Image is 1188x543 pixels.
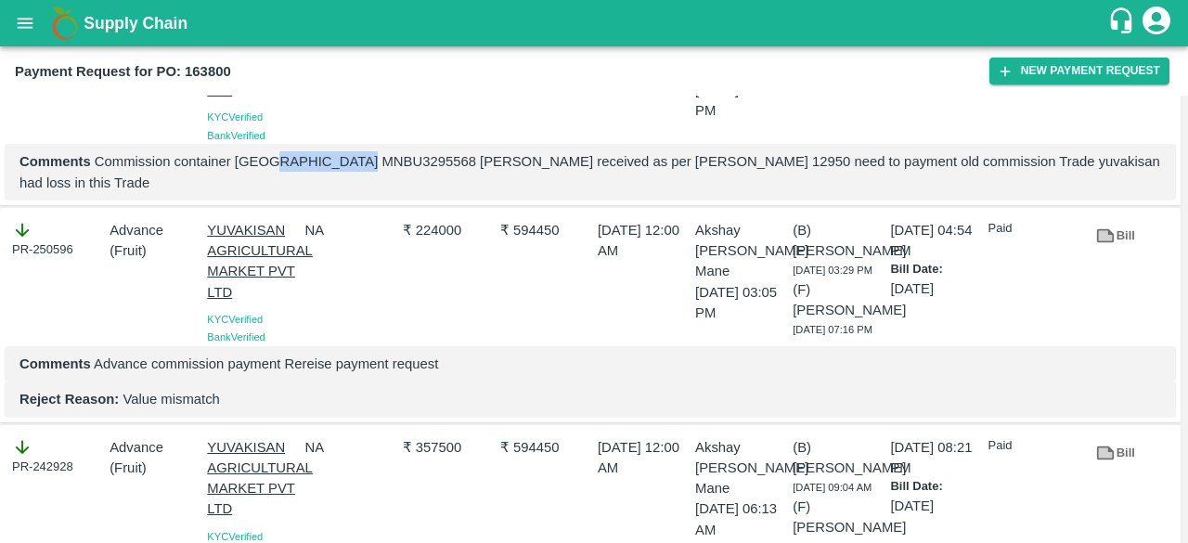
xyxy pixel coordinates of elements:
[207,220,297,303] p: YUVAKISAN AGRICULTURAL MARKET PVT LTD
[598,220,688,262] p: [DATE] 12:00 AM
[84,10,1107,36] a: Supply Chain
[19,392,119,407] b: Reject Reason:
[12,220,102,259] div: PR-250596
[695,437,785,499] p: Akshay [PERSON_NAME] Mane
[1140,4,1173,43] div: account of current user
[695,80,785,122] p: [DATE] 05:21 PM
[695,220,785,282] p: Akshay [PERSON_NAME] Mane
[304,437,394,458] p: NA
[110,220,200,240] p: Advance
[793,324,872,335] span: [DATE] 07:16 PM
[207,314,263,325] span: KYC Verified
[988,220,1078,238] p: Paid
[4,2,46,45] button: open drawer
[793,482,872,493] span: [DATE] 09:04 AM
[695,498,785,540] p: [DATE] 06:13 AM
[207,531,263,542] span: KYC Verified
[110,437,200,458] p: Advance
[110,458,200,478] p: ( Fruit )
[1086,220,1145,252] a: Bill
[890,496,980,516] p: [DATE]
[500,220,590,240] p: ₹ 594450
[989,58,1169,84] button: New Payment Request
[403,220,493,240] p: ₹ 224000
[695,282,785,324] p: [DATE] 03:05 PM
[793,220,883,262] p: (B) [PERSON_NAME]
[12,437,102,476] div: PR-242928
[304,220,394,240] p: NA
[793,265,872,276] span: [DATE] 03:29 PM
[890,278,980,299] p: [DATE]
[207,437,297,520] p: YUVAKISAN AGRICULTURAL MARKET PVT LTD
[793,279,883,321] p: (F) [PERSON_NAME]
[890,437,980,479] p: [DATE] 08:21 PM
[19,356,91,371] b: Comments
[1086,437,1145,470] a: Bill
[598,437,688,479] p: [DATE] 12:00 AM
[84,14,187,32] b: Supply Chain
[890,478,980,496] p: Bill Date:
[403,437,493,458] p: ₹ 357500
[207,331,265,343] span: Bank Verified
[19,389,1161,409] p: Value mismatch
[890,261,980,278] p: Bill Date:
[46,5,84,42] img: logo
[207,111,263,123] span: KYC Verified
[19,354,1161,374] p: Advance commission payment Rereise payment request
[207,130,265,141] span: Bank Verified
[793,497,883,538] p: (F) [PERSON_NAME]
[793,437,883,479] p: (B) [PERSON_NAME]
[19,151,1161,193] p: Commission container [GEOGRAPHIC_DATA] MNBU3295568 [PERSON_NAME] received as per [PERSON_NAME] 12...
[15,64,231,79] b: Payment Request for PO: 163800
[988,437,1078,455] p: Paid
[890,220,980,262] p: [DATE] 04:54 PM
[19,154,91,169] b: Comments
[1107,6,1140,40] div: customer-support
[110,240,200,261] p: ( Fruit )
[500,437,590,458] p: ₹ 594450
